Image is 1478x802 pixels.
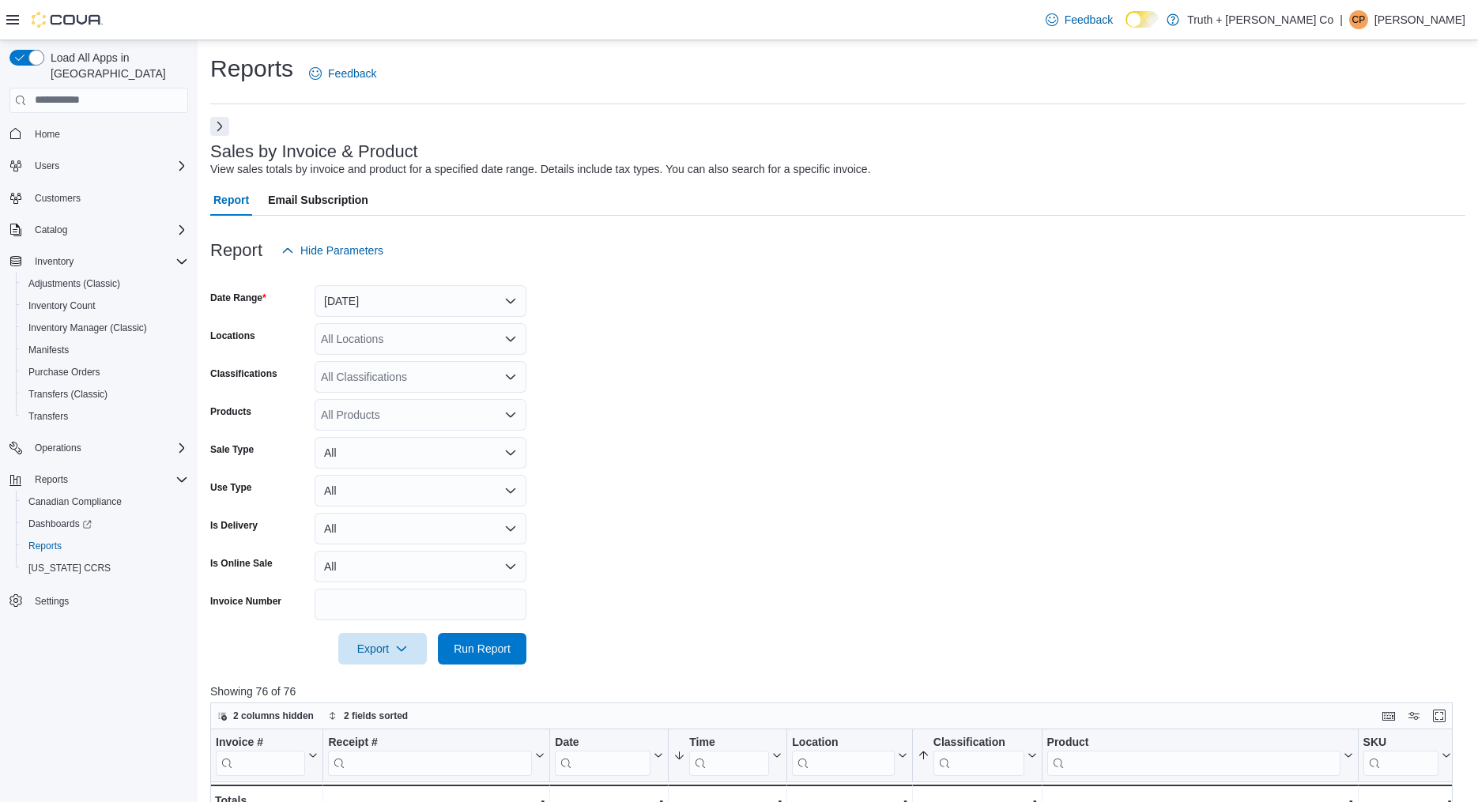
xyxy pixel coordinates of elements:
[22,514,98,533] a: Dashboards
[28,252,188,271] span: Inventory
[210,367,277,380] label: Classifications
[22,274,126,293] a: Adjustments (Classic)
[504,333,517,345] button: Open list of options
[22,318,153,337] a: Inventory Manager (Classic)
[28,439,88,457] button: Operations
[35,128,60,141] span: Home
[35,255,74,268] span: Inventory
[22,363,107,382] a: Purchase Orders
[22,559,188,578] span: Washington CCRS
[22,385,188,404] span: Transfers (Classic)
[28,366,100,378] span: Purchase Orders
[16,491,194,513] button: Canadian Compliance
[35,595,69,608] span: Settings
[210,241,262,260] h3: Report
[210,161,871,178] div: View sales totals by invoice and product for a specified date range. Details include tax types. Y...
[300,243,383,258] span: Hide Parameters
[16,339,194,361] button: Manifests
[344,710,408,722] span: 2 fields sorted
[28,344,69,356] span: Manifests
[28,518,92,530] span: Dashboards
[438,633,526,665] button: Run Report
[328,66,376,81] span: Feedback
[1047,735,1340,775] div: Product
[216,735,305,775] div: Invoice #
[454,641,511,657] span: Run Report
[28,562,111,574] span: [US_STATE] CCRS
[315,285,526,317] button: [DATE]
[504,409,517,421] button: Open list of options
[1379,706,1398,725] button: Keyboard shortcuts
[16,513,194,535] a: Dashboards
[322,706,414,725] button: 2 fields sorted
[22,385,114,404] a: Transfers (Classic)
[210,292,266,304] label: Date Range
[22,341,188,360] span: Manifests
[315,437,526,469] button: All
[504,371,517,383] button: Open list of options
[22,341,75,360] a: Manifests
[22,537,188,555] span: Reports
[28,277,120,290] span: Adjustments (Classic)
[28,220,74,239] button: Catalog
[28,540,62,552] span: Reports
[555,735,650,775] div: Date
[9,116,188,653] nav: Complex example
[22,537,68,555] a: Reports
[16,273,194,295] button: Adjustments (Classic)
[3,155,194,177] button: Users
[216,735,318,775] button: Invoice #
[1125,11,1159,28] input: Dark Mode
[35,224,67,236] span: Catalog
[22,559,117,578] a: [US_STATE] CCRS
[28,156,188,175] span: Users
[22,296,188,315] span: Inventory Count
[210,142,418,161] h3: Sales by Invoice & Product
[303,58,383,89] a: Feedback
[3,469,194,491] button: Reports
[3,122,194,145] button: Home
[3,250,194,273] button: Inventory
[28,322,147,334] span: Inventory Manager (Classic)
[3,437,194,459] button: Operations
[3,219,194,241] button: Catalog
[315,513,526,544] button: All
[338,633,427,665] button: Export
[555,735,650,750] div: Date
[210,53,293,85] h1: Reports
[22,407,188,426] span: Transfers
[210,481,251,494] label: Use Type
[22,492,128,511] a: Canadian Compliance
[1065,12,1113,28] span: Feedback
[210,329,255,342] label: Locations
[35,442,81,454] span: Operations
[28,299,96,312] span: Inventory Count
[22,492,188,511] span: Canadian Compliance
[28,470,74,489] button: Reports
[22,296,102,315] a: Inventory Count
[210,117,229,136] button: Next
[16,295,194,317] button: Inventory Count
[933,735,1024,775] div: Classification
[233,710,314,722] span: 2 columns hidden
[328,735,545,775] button: Receipt #
[328,735,532,750] div: Receipt #
[210,519,258,532] label: Is Delivery
[933,735,1024,750] div: Classification
[1363,735,1452,775] button: SKU
[22,363,188,382] span: Purchase Orders
[28,220,188,239] span: Catalog
[3,589,194,612] button: Settings
[1349,10,1368,29] div: Cindy Pendergast
[210,405,251,418] label: Products
[16,405,194,427] button: Transfers
[1340,10,1343,29] p: |
[216,735,305,750] div: Invoice #
[210,557,273,570] label: Is Online Sale
[28,495,122,508] span: Canadian Compliance
[3,186,194,209] button: Customers
[1039,4,1119,36] a: Feedback
[348,633,417,665] span: Export
[673,735,782,775] button: Time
